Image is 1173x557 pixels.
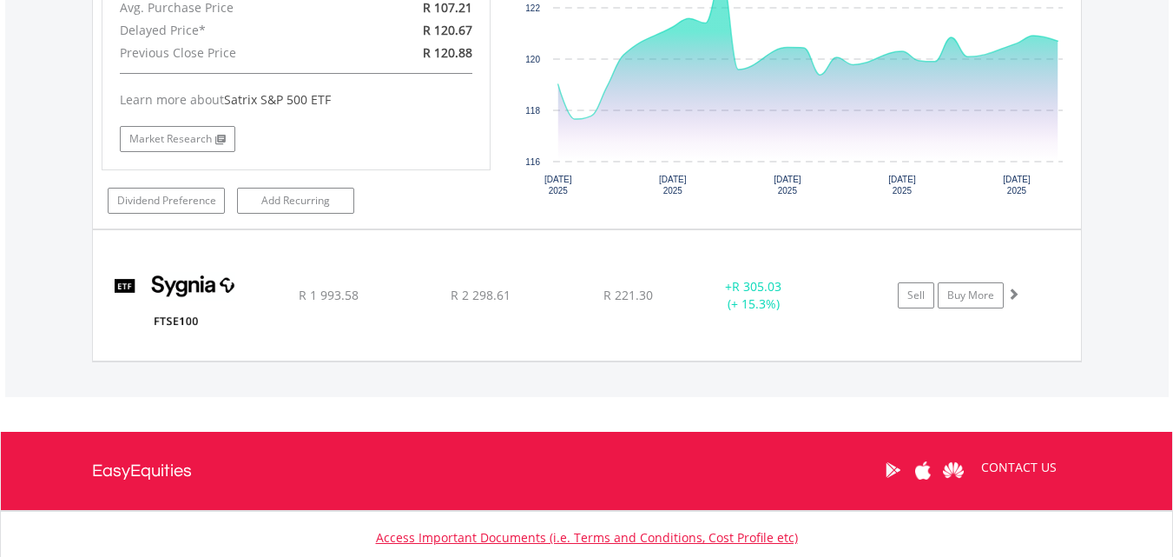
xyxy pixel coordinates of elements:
span: R 120.88 [423,44,472,61]
span: R 2 298.61 [451,287,511,303]
a: Sell [898,282,934,308]
text: 120 [525,55,540,64]
a: Apple [908,443,939,497]
text: [DATE] 2025 [774,175,801,196]
a: Access Important Documents (i.e. Terms and Conditions, Cost Profile etc) [376,529,798,546]
a: Google Play [878,443,908,497]
text: [DATE] 2025 [659,175,687,196]
div: Previous Close Price [107,42,359,64]
span: R 120.67 [423,22,472,38]
img: TFSA.SYGUK.png [102,252,251,356]
a: Buy More [938,282,1004,308]
a: Add Recurring [237,188,354,214]
text: [DATE] 2025 [1003,175,1031,196]
text: 118 [525,106,540,116]
div: + (+ 15.3%) [689,278,820,313]
text: 122 [525,3,540,13]
span: R 305.03 [732,278,781,295]
span: Satrix S&P 500 ETF [224,91,331,108]
span: R 1 993.58 [299,287,359,303]
a: EasyEquities [92,432,192,510]
a: CONTACT US [969,443,1069,492]
text: [DATE] 2025 [888,175,916,196]
span: R 221.30 [603,287,653,303]
text: [DATE] 2025 [544,175,572,196]
a: Dividend Preference [108,188,225,214]
div: Learn more about [120,91,472,109]
a: Market Research [120,126,235,152]
a: Huawei [939,443,969,497]
text: 116 [525,157,540,167]
div: Delayed Price* [107,19,359,42]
